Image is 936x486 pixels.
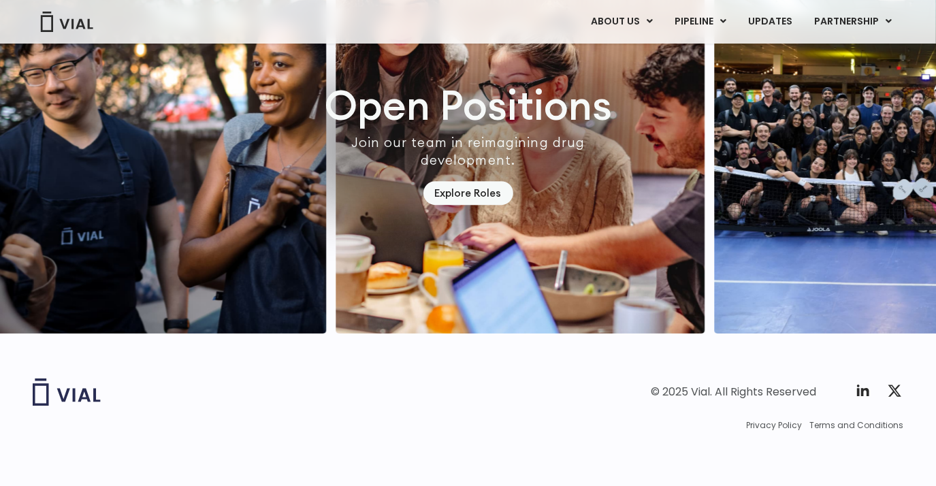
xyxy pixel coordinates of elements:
[810,419,904,432] a: Terms and Conditions
[33,378,101,406] img: Vial logo wih "Vial" spelled out
[39,12,94,32] img: Vial Logo
[804,10,903,33] a: PARTNERSHIPMenu Toggle
[664,10,737,33] a: PIPELINEMenu Toggle
[581,10,664,33] a: ABOUT USMenu Toggle
[747,419,803,432] a: Privacy Policy
[738,10,803,33] a: UPDATES
[651,385,817,400] div: © 2025 Vial. All Rights Reserved
[423,181,513,205] a: Explore Roles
